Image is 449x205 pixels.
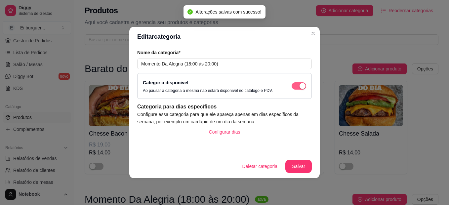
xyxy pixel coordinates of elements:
span: Alterações salvas com sucesso! [195,9,261,15]
label: Categoria disponível [143,80,188,85]
span: check-circle [187,9,193,15]
button: Close [308,28,318,39]
button: Configurar dias [204,125,246,139]
article: Nome da categoria* [137,49,312,56]
header: Editar categoria [129,27,320,47]
button: Deletar categoria [237,160,283,173]
article: Categoria para dias específicos [137,103,312,111]
button: Salvar [285,160,312,173]
p: Ao pausar a categoria a mesma não estará disponível no catálogo e PDV. [143,88,273,93]
article: Configure essa categoria para que ele apareça apenas em dias específicos da semana, por exemplo u... [137,111,312,125]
